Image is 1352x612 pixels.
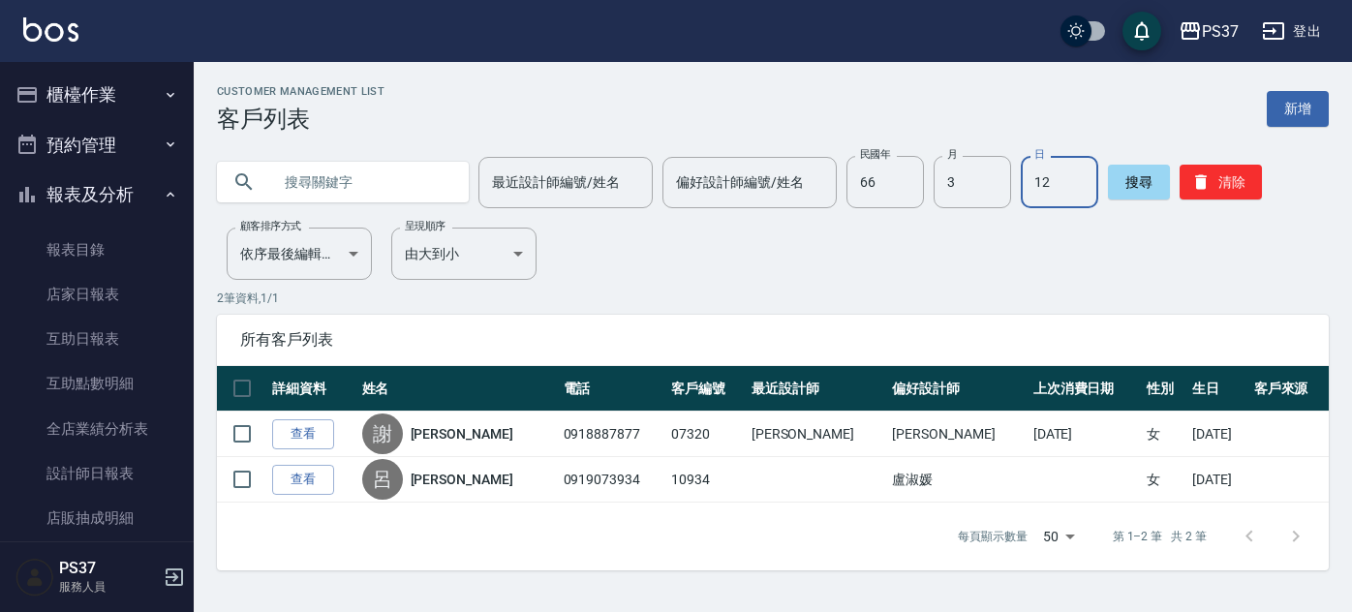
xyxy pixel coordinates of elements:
p: 2 筆資料, 1 / 1 [217,290,1329,307]
button: 清除 [1180,165,1262,199]
td: 女 [1142,457,1187,503]
th: 上次消費日期 [1029,366,1142,412]
a: 新增 [1267,91,1329,127]
div: 由大到小 [391,228,537,280]
a: 費用分析表 [8,540,186,585]
th: 生日 [1187,366,1248,412]
a: 查看 [272,419,334,449]
label: 月 [947,147,957,162]
button: 櫃檯作業 [8,70,186,120]
p: 第 1–2 筆 共 2 筆 [1113,528,1207,545]
input: 搜尋關鍵字 [271,156,453,208]
th: 性別 [1142,366,1187,412]
label: 日 [1034,147,1044,162]
a: [PERSON_NAME] [411,470,513,489]
th: 客戶來源 [1249,366,1329,412]
h2: Customer Management List [217,85,384,98]
img: Person [15,558,54,597]
th: 偏好設計師 [887,366,1028,412]
div: PS37 [1202,19,1239,44]
p: 每頁顯示數量 [958,528,1028,545]
button: PS37 [1171,12,1246,51]
h5: PS37 [59,559,158,578]
a: 店販抽成明細 [8,496,186,540]
button: 預約管理 [8,120,186,170]
a: 查看 [272,465,334,495]
th: 姓名 [357,366,559,412]
td: [PERSON_NAME] [887,412,1028,457]
th: 電話 [559,366,667,412]
td: [DATE] [1187,457,1248,503]
button: 報表及分析 [8,169,186,220]
label: 顧客排序方式 [240,219,301,233]
a: [PERSON_NAME] [411,424,513,444]
a: 互助點數明細 [8,361,186,406]
div: 依序最後編輯時間 [227,228,372,280]
td: 10934 [666,457,746,503]
th: 詳細資料 [267,366,357,412]
a: 店家日報表 [8,272,186,317]
label: 民國年 [860,147,890,162]
td: 0918887877 [559,412,667,457]
button: 登出 [1254,14,1329,49]
button: save [1122,12,1161,50]
td: 盧淑媛 [887,457,1028,503]
a: 互助日報表 [8,317,186,361]
label: 呈現順序 [405,219,446,233]
td: [DATE] [1187,412,1248,457]
a: 全店業績分析表 [8,407,186,451]
td: [DATE] [1029,412,1142,457]
div: 呂 [362,459,403,500]
a: 設計師日報表 [8,451,186,496]
div: 謝 [362,413,403,454]
div: 50 [1035,510,1082,563]
th: 客戶編號 [666,366,746,412]
a: 報表目錄 [8,228,186,272]
td: 07320 [666,412,746,457]
td: [PERSON_NAME] [747,412,887,457]
h3: 客戶列表 [217,106,384,133]
img: Logo [23,17,78,42]
p: 服務人員 [59,578,158,596]
th: 最近設計師 [747,366,887,412]
td: 0919073934 [559,457,667,503]
button: 搜尋 [1108,165,1170,199]
span: 所有客戶列表 [240,330,1306,350]
td: 女 [1142,412,1187,457]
